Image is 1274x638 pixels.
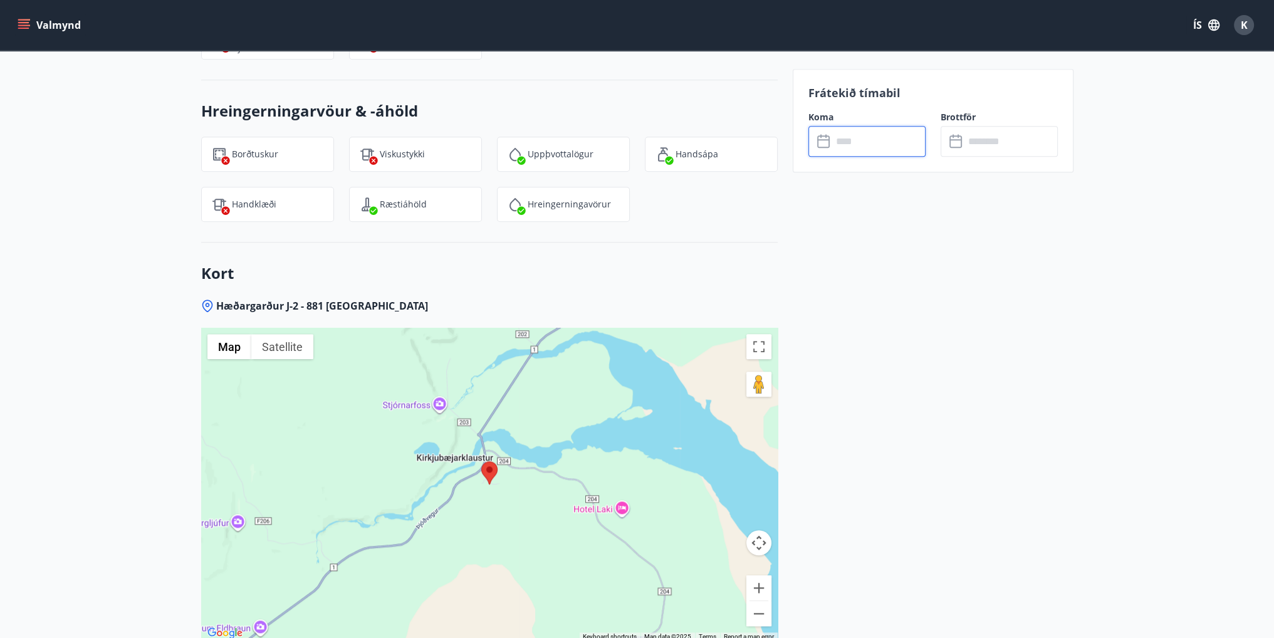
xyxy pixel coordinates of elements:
span: K [1241,18,1248,32]
h3: Hreingerningarvöur & -áhöld [201,100,778,122]
button: Map camera controls [746,530,771,555]
p: Handsápa [676,148,718,160]
img: y5Bi4hK1jQC9cBVbXcWRSDyXCR2Ut8Z2VPlYjj17.svg [508,147,523,162]
p: Viskustykki [380,148,425,160]
h3: Kort [201,263,778,284]
button: Show street map [207,334,251,359]
p: Ræstiáhöld [380,198,427,211]
button: Zoom out [746,601,771,626]
span: Hæðargarður J-2 - 881 [GEOGRAPHIC_DATA] [216,299,428,313]
p: Handklæði [232,198,276,211]
button: Drag Pegman onto the map to open Street View [746,372,771,397]
button: Toggle fullscreen view [746,334,771,359]
label: Brottför [941,111,1058,123]
label: Koma [808,111,926,123]
img: 96TlfpxwFVHR6UM9o3HrTVSiAREwRYtsizir1BR0.svg [655,147,671,162]
button: ÍS [1186,14,1226,36]
p: Hreingerningavörur [528,198,611,211]
button: menu [15,14,86,36]
img: FQTGzxj9jDlMaBqrp2yyjtzD4OHIbgqFuIf1EfZm.svg [212,147,227,162]
p: Frátekið tímabil [808,85,1058,101]
button: Zoom in [746,575,771,600]
img: uiBtL0ikWr40dZiggAgPY6zIBwQcLm3lMVfqTObx.svg [212,197,227,212]
p: Borðtuskur [232,148,278,160]
p: Uppþvottalögur [528,148,593,160]
button: K [1229,10,1259,40]
img: IEMZxl2UAX2uiPqnGqR2ECYTbkBjM7IGMvKNT7zJ.svg [508,197,523,212]
button: Show satellite imagery [251,334,313,359]
img: tIVzTFYizac3SNjIS52qBBKOADnNn3qEFySneclv.svg [360,147,375,162]
img: saOQRUK9k0plC04d75OSnkMeCb4WtbSIwuaOqe9o.svg [360,197,375,212]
